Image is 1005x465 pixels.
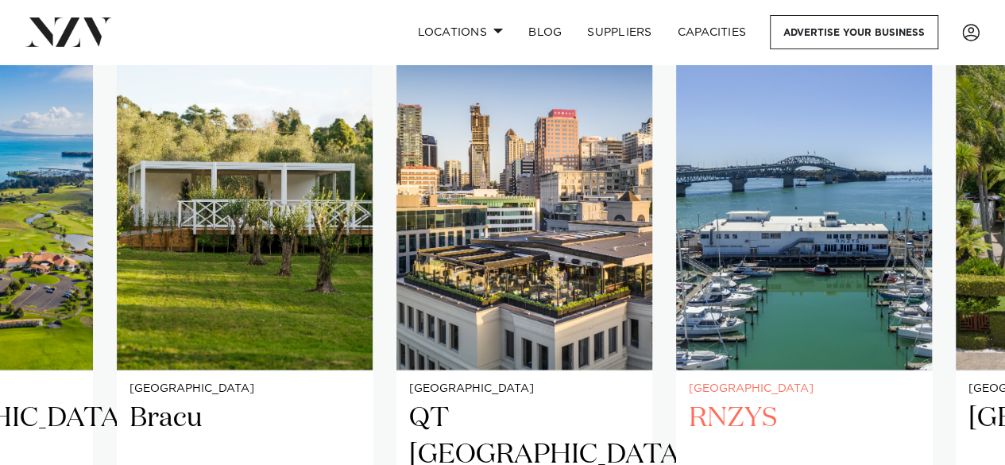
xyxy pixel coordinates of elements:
[129,383,360,395] small: [GEOGRAPHIC_DATA]
[25,17,112,46] img: nzv-logo.png
[516,15,574,49] a: BLOG
[574,15,664,49] a: SUPPLIERS
[665,15,760,49] a: Capacities
[689,383,919,395] small: [GEOGRAPHIC_DATA]
[409,383,640,395] small: [GEOGRAPHIC_DATA]
[770,15,938,49] a: Advertise your business
[404,15,516,49] a: Locations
